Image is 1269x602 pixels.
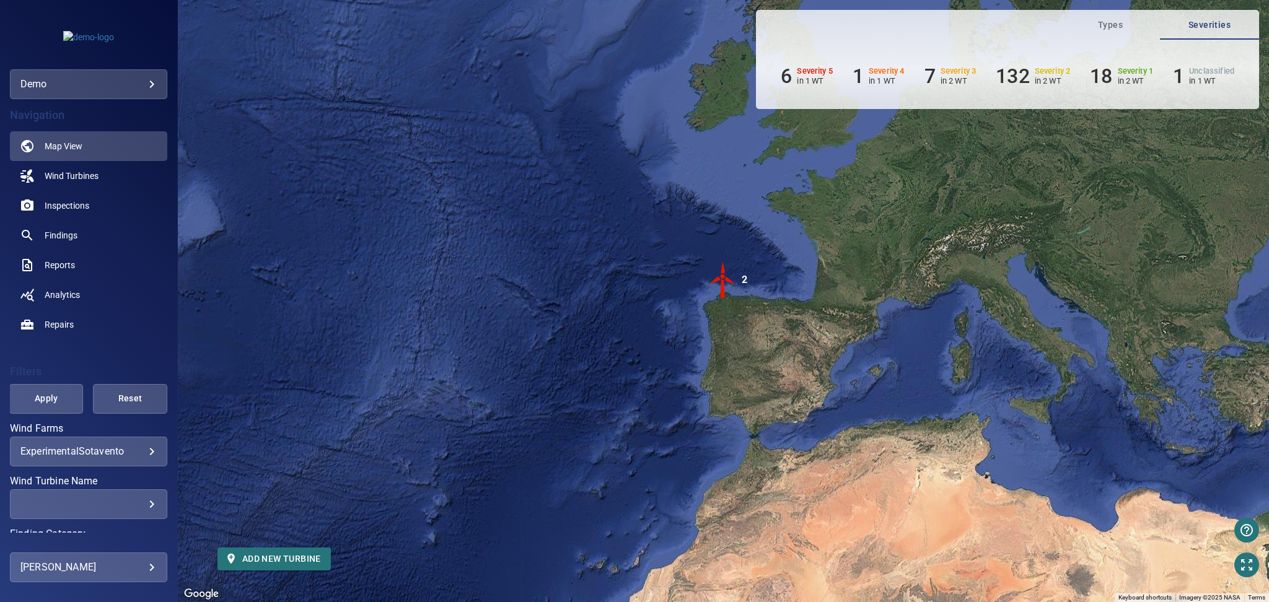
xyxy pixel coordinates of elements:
[20,74,157,94] div: demo
[10,365,167,378] h4: Filters
[10,489,167,519] div: Wind Turbine Name
[1167,17,1252,33] span: Severities
[10,437,167,466] div: Wind Farms
[181,586,222,602] img: Google
[10,220,167,250] a: findings noActive
[853,64,864,88] h6: 1
[45,289,80,301] span: Analytics
[93,384,167,414] button: Reset
[1179,594,1240,601] span: Imagery ©2025 NASA
[45,259,75,271] span: Reports
[10,69,167,99] div: demo
[869,76,905,85] p: in 1 WT
[45,140,82,152] span: Map View
[797,76,833,85] p: in 1 WT
[63,31,114,43] img: demo-logo
[10,424,167,434] label: Wind Farms
[1118,67,1154,76] h6: Severity 1
[10,161,167,191] a: windturbines noActive
[10,310,167,339] a: repairs noActive
[1173,64,1184,88] h6: 1
[108,391,151,406] span: Reset
[1035,67,1071,76] h6: Severity 2
[10,476,167,486] label: Wind Turbine Name
[217,547,331,570] button: Add new turbine
[1090,64,1153,88] li: Severity 1
[1068,17,1153,33] span: Types
[941,67,977,76] h6: Severity 3
[10,529,167,539] label: Finding Category
[1035,76,1071,85] p: in 2 WT
[10,280,167,310] a: analytics noActive
[227,551,321,567] span: Add new turbine
[996,64,1029,88] h6: 132
[1189,76,1234,85] p: in 1 WT
[742,261,747,299] div: 2
[20,445,157,457] div: ExperimentalSotavento
[1090,64,1112,88] h6: 18
[10,109,167,121] h4: Navigation
[705,261,742,299] img: windFarmIconCat5.svg
[25,391,68,406] span: Apply
[20,557,157,577] div: [PERSON_NAME]
[869,67,905,76] h6: Severity 4
[10,250,167,280] a: reports noActive
[797,67,833,76] h6: Severity 5
[1248,594,1265,601] a: Terms (opens in new tab)
[924,64,936,88] h6: 7
[45,199,89,212] span: Inspections
[1118,76,1154,85] p: in 2 WT
[45,318,74,331] span: Repairs
[181,586,222,602] a: Open this area in Google Maps (opens a new window)
[705,261,742,300] gmp-advanced-marker: 2
[1189,67,1234,76] h6: Unclassified
[1173,64,1234,88] li: Severity Unclassified
[10,191,167,220] a: inspections noActive
[941,76,977,85] p: in 2 WT
[853,64,905,88] li: Severity 4
[9,384,83,414] button: Apply
[781,64,792,88] h6: 6
[924,64,977,88] li: Severity 3
[45,170,99,182] span: Wind Turbines
[45,229,77,242] span: Findings
[781,64,833,88] li: Severity 5
[10,131,167,161] a: map active
[1118,593,1172,602] button: Keyboard shortcuts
